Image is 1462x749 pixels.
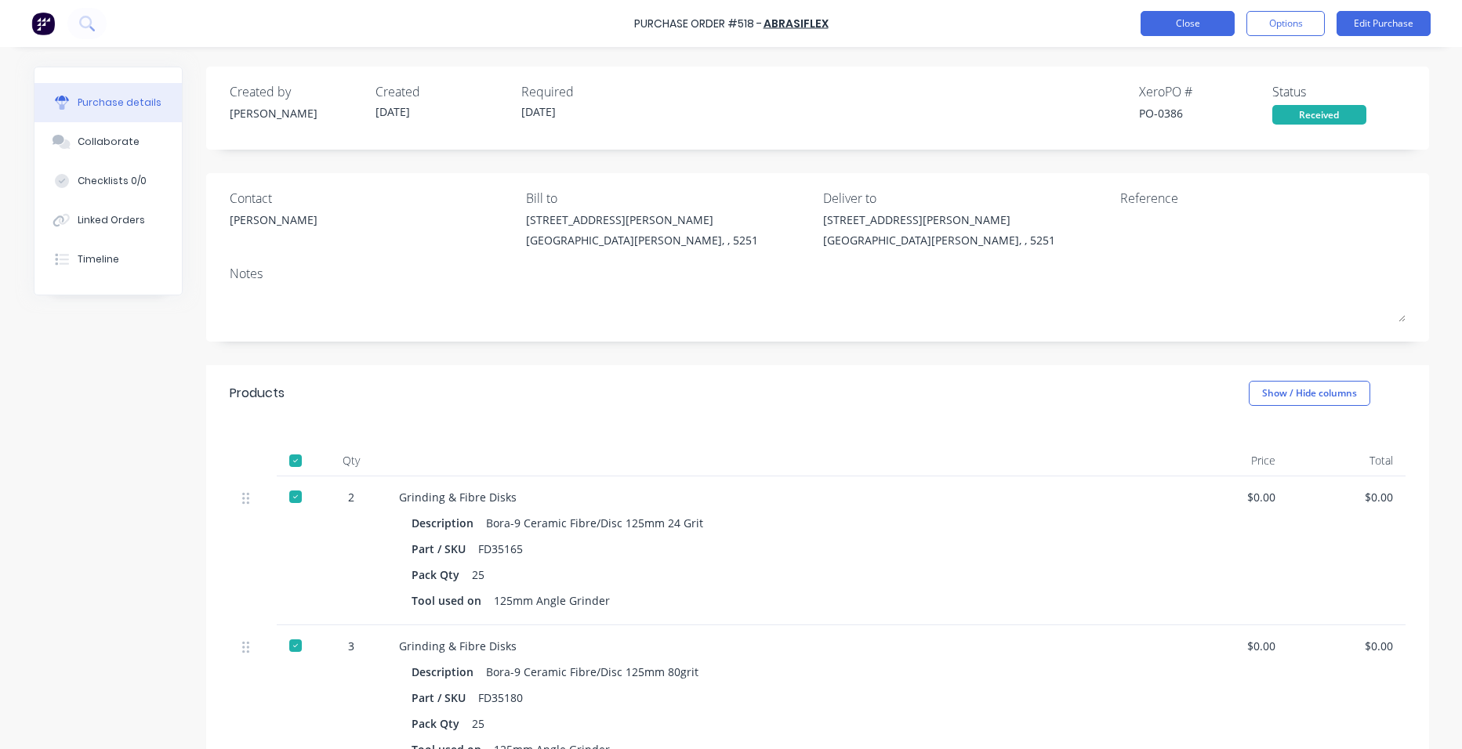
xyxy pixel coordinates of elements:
[412,686,478,709] div: Part / SKU
[1272,105,1366,125] div: Received
[78,135,140,149] div: Collaborate
[34,161,182,201] button: Checklists 0/0
[230,384,285,403] div: Products
[1183,489,1275,505] div: $0.00
[230,82,363,101] div: Created by
[399,489,1158,505] div: Grinding & Fibre Disks
[316,445,386,476] div: Qty
[412,563,472,586] div: Pack Qty
[34,122,182,161] button: Collaborate
[1288,445,1406,476] div: Total
[486,660,698,683] div: Bora-9 Ceramic Fibre/Disc 125mm 80grit
[78,174,147,188] div: Checklists 0/0
[78,252,119,266] div: Timeline
[1301,638,1393,654] div: $0.00
[78,213,145,227] div: Linked Orders
[823,232,1055,248] div: [GEOGRAPHIC_DATA][PERSON_NAME], , 5251
[472,712,484,735] div: 25
[412,537,478,560] div: Part / SKU
[1183,638,1275,654] div: $0.00
[472,563,484,586] div: 25
[230,212,317,228] div: [PERSON_NAME]
[1246,11,1325,36] button: Options
[375,82,509,101] div: Created
[634,16,762,32] div: Purchase Order #518 -
[1120,189,1406,208] div: Reference
[1139,105,1272,121] div: PO-0386
[1139,82,1272,101] div: Xero PO #
[230,189,515,208] div: Contact
[1301,489,1393,505] div: $0.00
[1249,381,1370,406] button: Show / Hide columns
[823,189,1108,208] div: Deliver to
[1272,82,1406,101] div: Status
[230,264,1406,283] div: Notes
[823,212,1055,228] div: [STREET_ADDRESS][PERSON_NAME]
[478,537,523,560] div: FD35165
[34,83,182,122] button: Purchase details
[78,96,161,110] div: Purchase details
[34,201,182,240] button: Linked Orders
[494,589,610,612] div: 125mm Angle Grinder
[399,638,1158,654] div: Grinding & Fibre Disks
[1337,11,1431,36] button: Edit Purchase
[328,638,374,654] div: 3
[34,240,182,279] button: Timeline
[412,712,472,735] div: Pack Qty
[478,686,523,709] div: FD35180
[526,212,758,228] div: [STREET_ADDRESS][PERSON_NAME]
[412,660,486,683] div: Description
[521,82,655,101] div: Required
[412,589,494,612] div: Tool used on
[1141,11,1235,36] button: Close
[526,189,811,208] div: Bill to
[230,105,363,121] div: [PERSON_NAME]
[486,512,703,534] div: Bora-9 Ceramic Fibre/Disc 125mm 24 Grit
[764,16,829,31] a: Abrasiflex
[1170,445,1288,476] div: Price
[526,232,758,248] div: [GEOGRAPHIC_DATA][PERSON_NAME], , 5251
[31,12,55,35] img: Factory
[412,512,486,534] div: Description
[328,489,374,505] div: 2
